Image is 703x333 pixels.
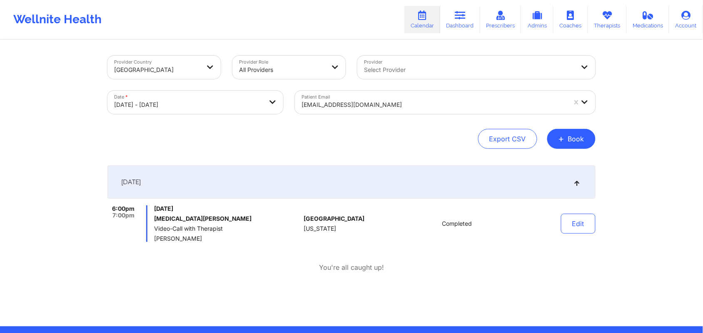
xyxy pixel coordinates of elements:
[112,205,135,212] span: 6:00pm
[440,6,480,33] a: Dashboard
[114,61,200,79] div: [GEOGRAPHIC_DATA]
[114,96,262,114] div: [DATE] - [DATE]
[521,6,553,33] a: Admins
[154,215,300,222] h6: [MEDICAL_DATA][PERSON_NAME]
[154,205,300,212] span: [DATE]
[588,6,627,33] a: Therapists
[304,215,364,222] span: [GEOGRAPHIC_DATA]
[154,235,300,242] span: [PERSON_NAME]
[553,6,588,33] a: Coaches
[154,225,300,232] span: Video-Call with Therapist
[478,129,537,149] button: Export CSV
[558,136,565,141] span: +
[302,96,566,114] div: [EMAIL_ADDRESS][DOMAIN_NAME]
[627,6,670,33] a: Medications
[319,263,384,272] p: You're all caught up!
[480,6,521,33] a: Prescribers
[561,214,596,234] button: Edit
[121,178,141,186] span: [DATE]
[442,220,472,227] span: Completed
[404,6,440,33] a: Calendar
[547,129,596,149] button: +Book
[304,225,336,232] span: [US_STATE]
[112,212,135,219] span: 7:00pm
[239,61,325,79] div: All Providers
[669,6,703,33] a: Account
